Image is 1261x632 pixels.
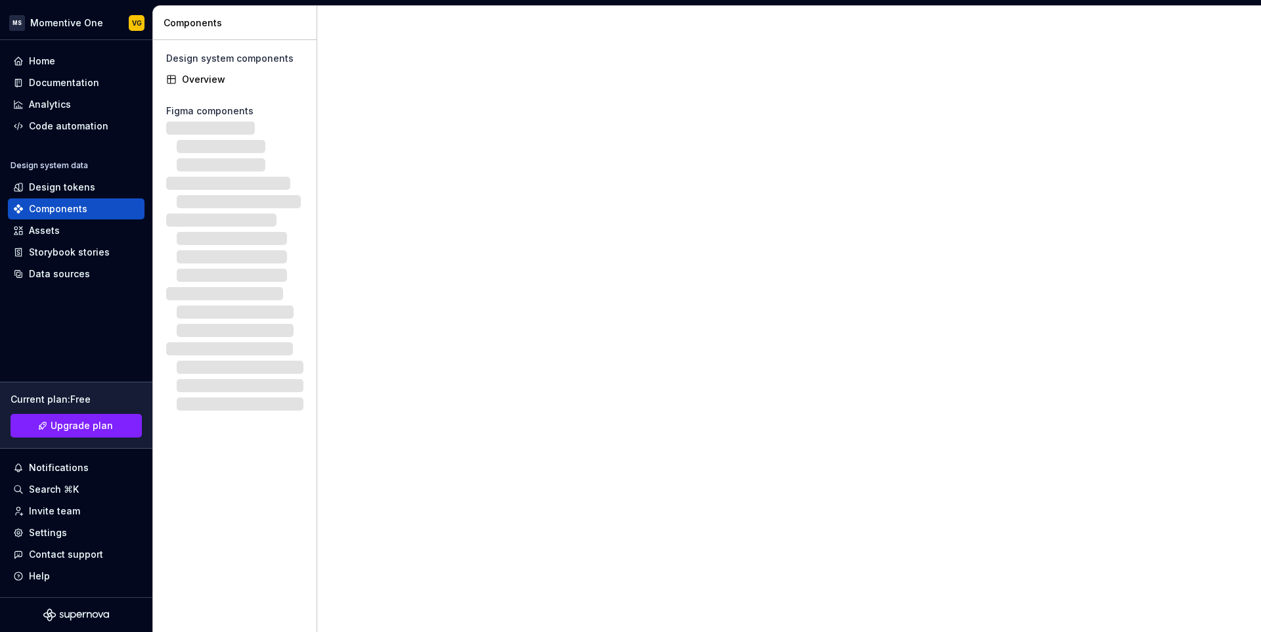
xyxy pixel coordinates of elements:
[8,72,144,93] a: Documentation
[29,526,67,539] div: Settings
[29,120,108,133] div: Code automation
[11,160,88,171] div: Design system data
[8,479,144,500] button: Search ⌘K
[3,9,150,37] button: MSMomentive OneVG
[8,116,144,137] a: Code automation
[29,55,55,68] div: Home
[29,267,90,281] div: Data sources
[29,98,71,111] div: Analytics
[29,548,103,561] div: Contact support
[29,76,99,89] div: Documentation
[8,457,144,478] button: Notifications
[164,16,311,30] div: Components
[166,52,303,65] div: Design system components
[8,94,144,115] a: Analytics
[8,51,144,72] a: Home
[8,242,144,263] a: Storybook stories
[8,522,144,543] a: Settings
[51,419,113,432] span: Upgrade plan
[9,15,25,31] div: MS
[43,608,109,621] svg: Supernova Logo
[29,483,79,496] div: Search ⌘K
[8,220,144,241] a: Assets
[29,461,89,474] div: Notifications
[8,544,144,565] button: Contact support
[8,177,144,198] a: Design tokens
[29,570,50,583] div: Help
[29,246,110,259] div: Storybook stories
[8,501,144,522] a: Invite team
[8,198,144,219] a: Components
[8,263,144,284] a: Data sources
[182,73,303,86] div: Overview
[30,16,103,30] div: Momentive One
[11,414,142,438] button: Upgrade plan
[166,104,303,118] div: Figma components
[29,181,95,194] div: Design tokens
[161,69,309,90] a: Overview
[29,202,87,215] div: Components
[8,566,144,587] button: Help
[29,224,60,237] div: Assets
[132,18,142,28] div: VG
[11,393,142,406] div: Current plan : Free
[29,505,80,518] div: Invite team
